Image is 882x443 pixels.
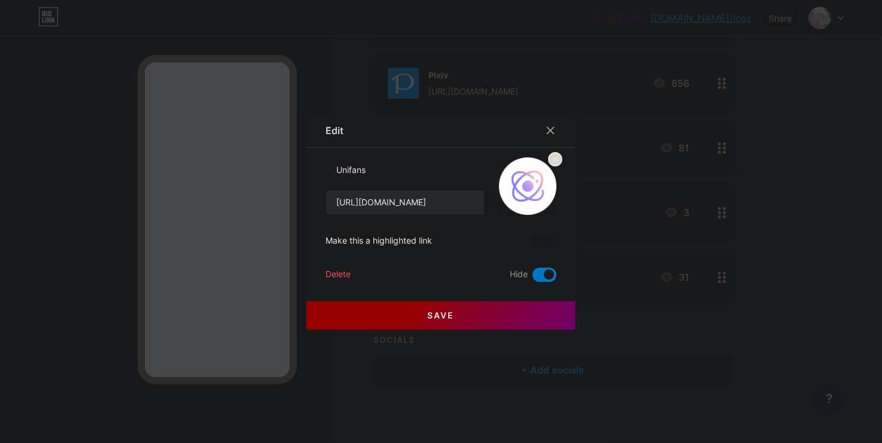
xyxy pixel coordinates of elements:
span: Save [428,310,455,320]
button: Save [306,301,576,330]
div: Edit [326,123,343,138]
input: URL [326,190,484,214]
div: Delete [326,268,351,282]
span: Hide [510,268,528,282]
input: Title [326,158,484,182]
div: Make this a highlighted link [326,234,432,248]
img: link_thumbnail [499,157,556,215]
